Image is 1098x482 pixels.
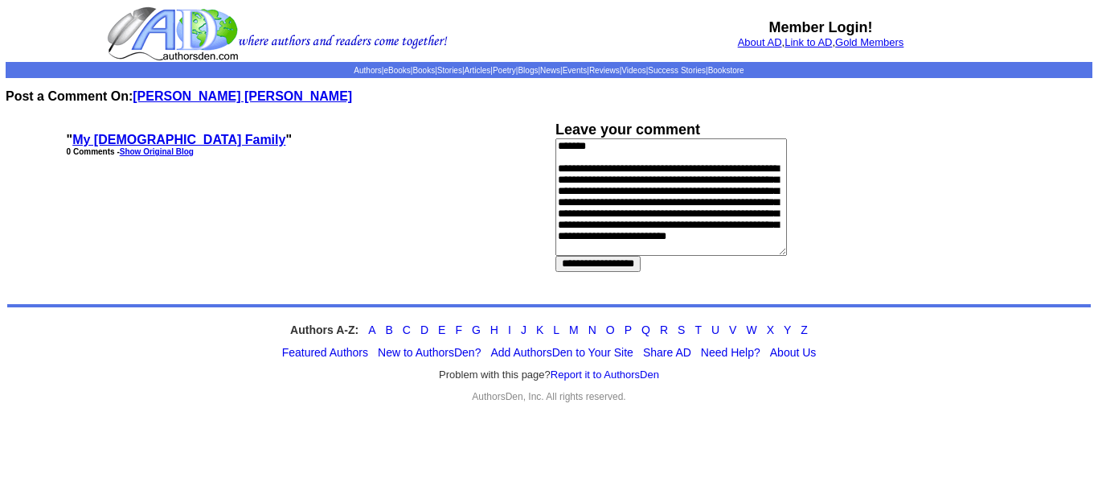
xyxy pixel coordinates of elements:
a: Report it to AuthorsDen [551,369,659,381]
a: Share AD [643,346,691,359]
a: My [DEMOGRAPHIC_DATA] Family [72,133,285,146]
a: U [711,323,719,336]
a: N [588,323,596,336]
a: M [569,323,579,336]
span: | | | | | | | | | | | | [354,66,744,75]
font: , , [738,36,904,48]
a: C [403,323,411,336]
a: Books [412,66,435,75]
a: About Us [770,346,817,359]
div: AuthorsDen, Inc. All rights reserved. [7,391,1091,402]
a: Events [563,66,588,75]
a: Poetry [493,66,516,75]
a: E [438,323,445,336]
a: Show Original Blog [120,147,194,156]
img: header_logo2.gif [107,6,448,62]
a: About AD [738,36,782,48]
b: Post a Comment On: [6,89,352,103]
a: Bookstore [708,66,744,75]
b: Member Login! [769,19,873,35]
a: Gold Members [835,36,903,48]
a: [PERSON_NAME] [PERSON_NAME] [133,89,352,103]
a: V [729,323,736,336]
a: W [746,323,756,336]
a: B [385,323,392,336]
a: Success Stories [648,66,706,75]
a: Authors [354,66,381,75]
a: A [368,323,375,336]
a: News [540,66,560,75]
a: R [660,323,668,336]
strong: Authors A-Z: [290,323,358,336]
a: O [606,323,615,336]
a: Reviews [589,66,620,75]
a: P [625,323,632,336]
a: Stories [437,66,462,75]
a: J [521,323,526,336]
a: H [490,323,498,336]
a: G [472,323,481,336]
b: 0 Comments - [67,147,194,156]
a: Articles [465,66,491,75]
a: D [420,323,428,336]
a: X [767,323,774,336]
font: Problem with this page? [439,369,659,381]
a: Need Help? [701,346,760,359]
a: eBooks [383,66,410,75]
a: K [536,323,543,336]
a: Z [801,323,808,336]
a: Add AuthorsDen to Your Site [490,346,633,359]
font: Leave your comment [555,122,700,138]
a: T [694,323,702,336]
a: Link to AD [785,36,832,48]
a: Blogs [518,66,538,75]
a: I [508,323,511,336]
a: F [455,323,462,336]
a: New to AuthorsDen? [378,346,481,359]
a: S [678,323,685,336]
b: " " [67,133,292,146]
a: Featured Authors [282,346,368,359]
a: Y [784,323,791,336]
a: Q [641,323,650,336]
a: L [553,323,559,336]
a: Videos [621,66,645,75]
